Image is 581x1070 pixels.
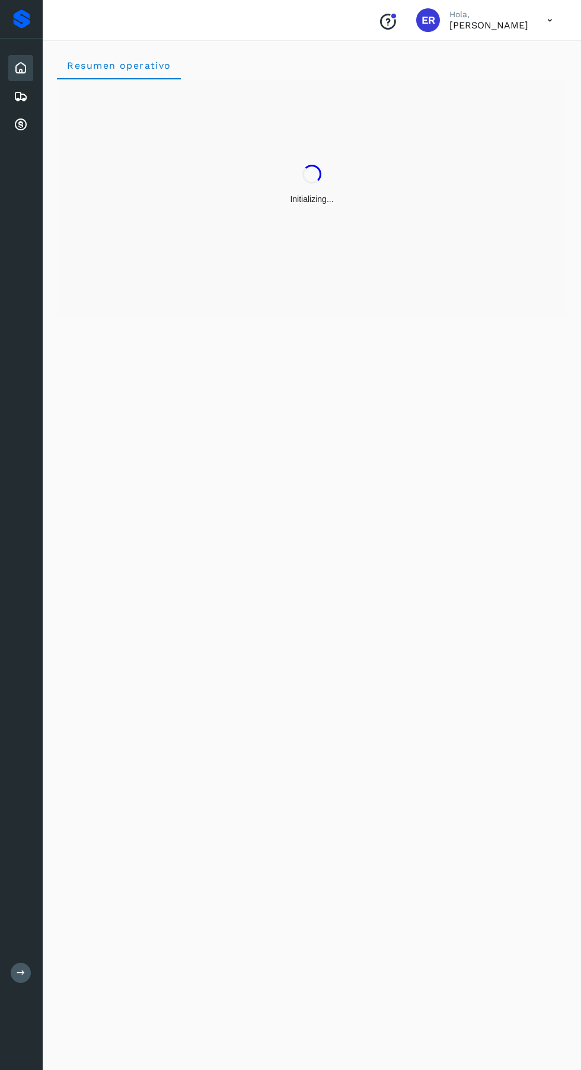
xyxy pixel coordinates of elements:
div: Inicio [8,55,33,81]
p: Eduardo Reyes González [449,20,528,31]
span: Resumen operativo [66,60,171,71]
p: Hola, [449,9,528,20]
div: Embarques [8,84,33,110]
div: Cuentas por cobrar [8,112,33,138]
